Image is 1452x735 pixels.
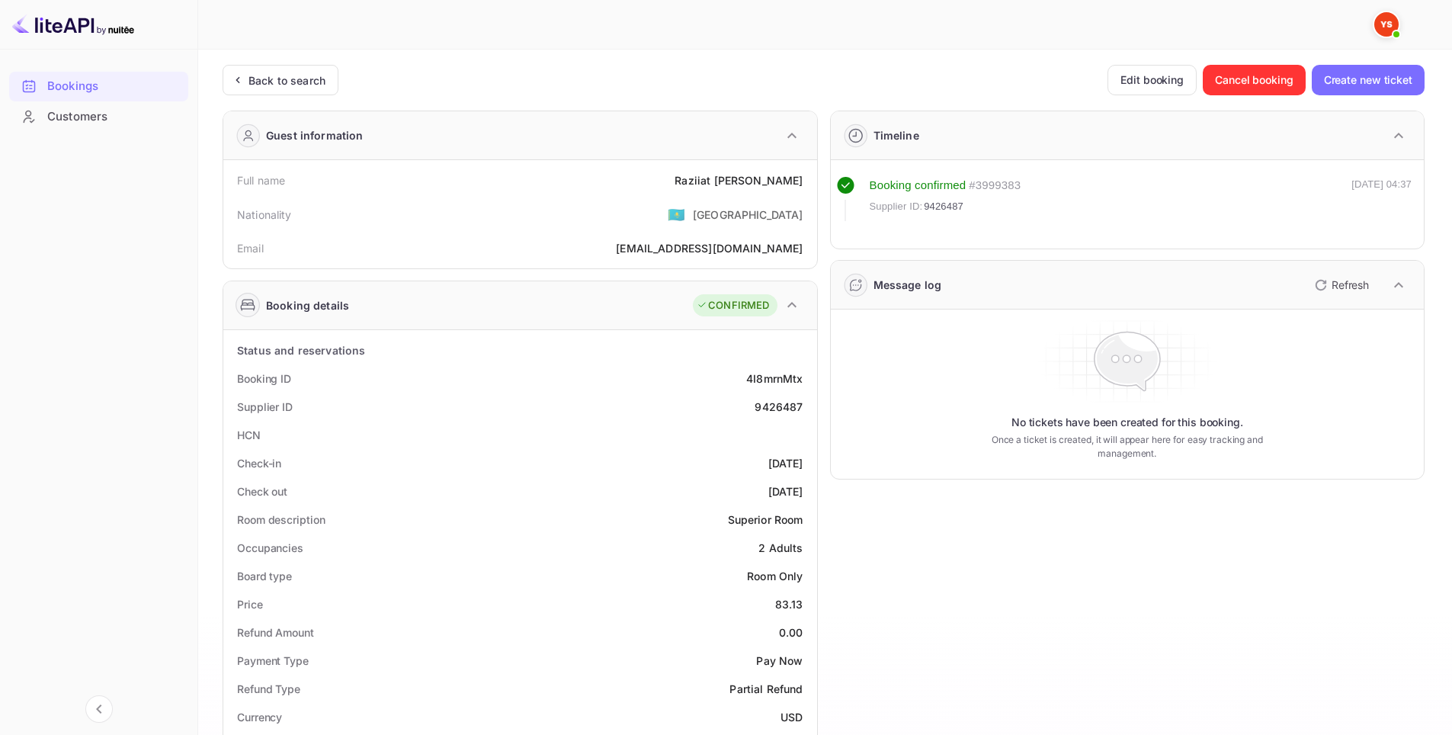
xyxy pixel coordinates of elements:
[266,127,364,143] div: Guest information
[729,681,803,697] div: Partial Refund
[693,207,803,223] div: [GEOGRAPHIC_DATA]
[1203,65,1306,95] button: Cancel booking
[237,596,263,612] div: Price
[9,102,188,132] div: Customers
[237,653,309,669] div: Payment Type
[237,427,261,443] div: HCN
[47,78,181,95] div: Bookings
[248,72,325,88] div: Back to search
[870,199,923,214] span: Supplier ID:
[237,399,293,415] div: Supplier ID
[668,201,685,228] span: United States
[266,297,349,313] div: Booking details
[768,455,803,471] div: [DATE]
[728,512,803,528] div: Superior Room
[1332,277,1369,293] p: Refresh
[780,709,803,725] div: USD
[746,371,803,387] div: 4I8mrnMtx
[237,512,325,528] div: Room description
[969,177,1021,194] div: # 3999383
[237,568,292,584] div: Board type
[697,298,769,313] div: CONFIRMED
[873,127,919,143] div: Timeline
[755,399,803,415] div: 9426487
[9,72,188,100] a: Bookings
[237,240,264,256] div: Email
[237,342,365,358] div: Status and reservations
[237,172,285,188] div: Full name
[779,624,803,640] div: 0.00
[768,483,803,499] div: [DATE]
[237,624,314,640] div: Refund Amount
[967,433,1287,461] p: Once a ticket is created, it will appear here for easy tracking and management.
[237,455,281,471] div: Check-in
[1312,65,1425,95] button: Create new ticket
[1374,12,1399,37] img: Yandex Support
[85,695,113,723] button: Collapse navigation
[758,540,803,556] div: 2 Adults
[9,102,188,130] a: Customers
[775,596,803,612] div: 83.13
[747,568,803,584] div: Room Only
[237,709,282,725] div: Currency
[1011,415,1243,430] p: No tickets have been created for this booking.
[237,483,287,499] div: Check out
[47,108,181,126] div: Customers
[237,371,291,387] div: Booking ID
[1107,65,1197,95] button: Edit booking
[675,172,803,188] div: Raziiat [PERSON_NAME]
[9,72,188,101] div: Bookings
[12,12,134,37] img: LiteAPI logo
[1306,273,1375,297] button: Refresh
[924,199,963,214] span: 9426487
[237,540,303,556] div: Occupancies
[873,277,942,293] div: Message log
[237,681,300,697] div: Refund Type
[616,240,803,256] div: [EMAIL_ADDRESS][DOMAIN_NAME]
[756,653,803,669] div: Pay Now
[1351,177,1412,221] div: [DATE] 04:37
[870,177,966,194] div: Booking confirmed
[237,207,292,223] div: Nationality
